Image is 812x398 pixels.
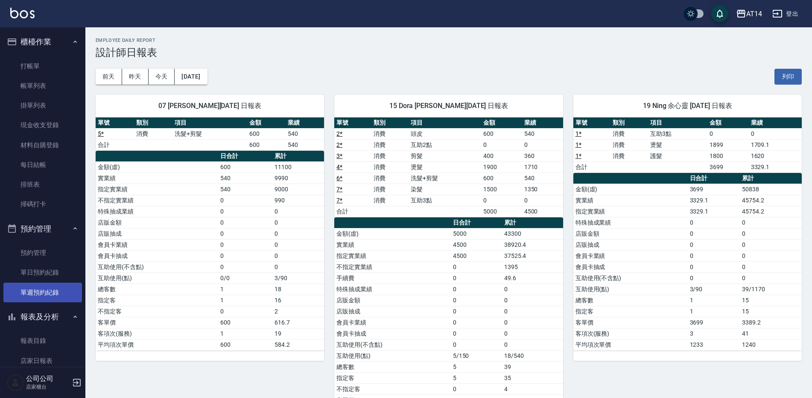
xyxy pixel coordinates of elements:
th: 類別 [610,117,648,129]
td: 35 [502,372,563,383]
td: 5 [451,361,502,372]
td: 15 [740,295,802,306]
a: 材料自購登錄 [3,135,82,155]
td: 會員卡抽成 [573,261,688,272]
td: 指定實業績 [573,206,688,217]
a: 打帳單 [3,56,82,76]
h5: 公司公司 [26,375,70,383]
th: 業績 [749,117,802,129]
td: 0 [218,206,272,217]
td: 指定實業績 [96,184,218,195]
td: 50838 [740,184,802,195]
td: 18 [272,284,324,295]
td: 584.2 [272,339,324,350]
td: 店販金額 [334,295,450,306]
td: 38920.4 [502,239,563,250]
td: 合計 [334,206,371,217]
td: 1620 [749,150,802,161]
td: 消費 [134,128,172,139]
button: 櫃檯作業 [3,31,82,53]
a: 店家日報表 [3,351,82,371]
button: 列印 [774,69,802,85]
td: 總客數 [334,361,450,372]
td: 互助使用(點) [96,272,218,284]
td: 540 [522,128,563,139]
td: 指定實業績 [334,250,450,261]
td: 37525.4 [502,250,563,261]
td: 1800 [707,150,749,161]
td: 金額(虛) [96,161,218,173]
td: 0 [688,239,740,250]
td: 5000 [481,206,522,217]
td: 3699 [688,184,740,195]
a: 報表目錄 [3,331,82,351]
td: 合計 [573,161,611,173]
td: 互助3點 [648,128,707,139]
a: 單週預約紀錄 [3,283,82,302]
td: 0 [451,261,502,272]
td: 消費 [371,139,409,150]
td: 0 [522,139,563,150]
td: 3699 [707,161,749,173]
th: 業績 [286,117,324,129]
td: 9000 [272,184,324,195]
td: 540 [218,173,272,184]
td: 1350 [522,184,563,195]
td: 合計 [96,139,134,150]
td: 指定客 [96,295,218,306]
td: 600 [247,128,286,139]
table: a dense table [573,117,802,173]
button: 報表及分析 [3,306,82,328]
td: 43300 [502,228,563,239]
td: 1710 [522,161,563,173]
td: 燙髮 [648,139,707,150]
td: 店販金額 [573,228,688,239]
td: 0 [272,217,324,228]
td: 實業績 [334,239,450,250]
td: 9990 [272,173,324,184]
th: 金額 [707,117,749,129]
td: 3/90 [272,272,324,284]
span: 15 Dora [PERSON_NAME][DATE] 日報表 [345,102,552,110]
table: a dense table [96,151,324,351]
td: 客項次(服務) [573,328,688,339]
td: 消費 [371,128,409,139]
a: 現金收支登錄 [3,115,82,135]
td: 手續費 [334,272,450,284]
td: 0 [688,261,740,272]
th: 業績 [522,117,563,129]
td: 會員卡業績 [573,250,688,261]
td: 0 [502,328,563,339]
td: 平均項次單價 [573,339,688,350]
td: 0 [451,284,502,295]
td: 特殊抽成業績 [334,284,450,295]
td: 0 [740,228,802,239]
td: 0 [749,128,802,139]
th: 累計 [272,151,324,162]
td: 洗髮+剪髮 [172,128,247,139]
td: 會員卡抽成 [334,328,450,339]
td: 0 [272,206,324,217]
img: Logo [10,8,35,18]
button: 前天 [96,69,122,85]
th: 單號 [96,117,134,129]
td: 600 [247,139,286,150]
table: a dense table [573,173,802,351]
td: 互助3點 [409,195,481,206]
td: 19 [272,328,324,339]
td: 0 [481,195,522,206]
td: 會員卡抽成 [96,250,218,261]
a: 掃碼打卡 [3,194,82,214]
td: 0 [688,272,740,284]
td: 39/1170 [740,284,802,295]
td: 消費 [371,184,409,195]
th: 金額 [481,117,522,129]
th: 單號 [573,117,611,129]
td: 0 [707,128,749,139]
td: 0 [451,383,502,395]
td: 互助使用(點) [573,284,688,295]
a: 帳單列表 [3,76,82,96]
td: 600 [218,161,272,173]
td: 消費 [371,161,409,173]
td: 指定客 [334,372,450,383]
